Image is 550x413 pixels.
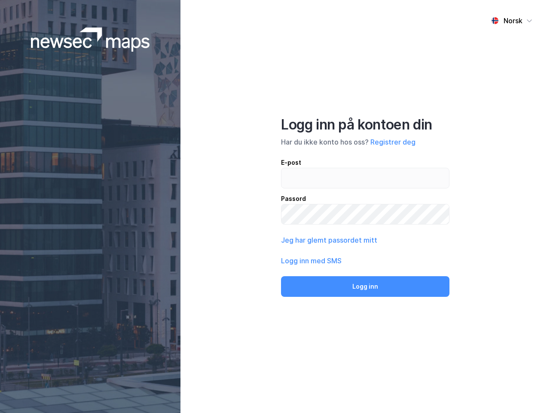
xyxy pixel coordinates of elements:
[281,256,342,266] button: Logg inn med SMS
[281,137,449,147] div: Har du ikke konto hos oss?
[281,157,449,168] div: E-post
[281,235,377,245] button: Jeg har glemt passordet mitt
[370,137,416,147] button: Registrer deg
[281,116,449,133] div: Logg inn på kontoen din
[31,28,150,52] img: logoWhite.bf58a803f64e89776f2b079ca2356427.svg
[507,372,550,413] iframe: Chat Widget
[504,15,522,26] div: Norsk
[281,194,449,204] div: Passord
[281,276,449,297] button: Logg inn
